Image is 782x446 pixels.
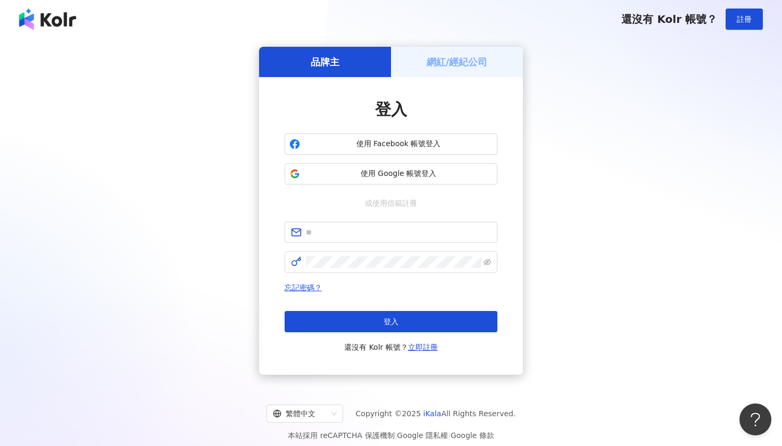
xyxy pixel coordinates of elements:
span: 登入 [375,100,407,119]
span: eye-invisible [484,258,491,266]
span: 登入 [384,317,398,326]
span: 使用 Facebook 帳號登入 [304,139,493,149]
h5: 品牌主 [311,55,339,69]
span: 還沒有 Kolr 帳號？ [344,341,438,354]
div: 繁體中文 [273,405,327,422]
button: 使用 Facebook 帳號登入 [285,133,497,155]
span: 本站採用 reCAPTCHA 保護機制 [288,429,494,442]
span: 或使用信箱註冊 [357,197,425,209]
button: 註冊 [726,9,763,30]
span: | [448,431,451,440]
span: 使用 Google 帳號登入 [304,169,493,179]
span: 註冊 [737,15,752,23]
span: Copyright © 2025 All Rights Reserved. [356,407,516,420]
span: | [395,431,397,440]
button: 使用 Google 帳號登入 [285,163,497,184]
button: 登入 [285,311,497,332]
iframe: Help Scout Beacon - Open [739,403,771,435]
h5: 網紅/經紀公司 [427,55,488,69]
a: iKala [423,409,442,418]
a: Google 條款 [451,431,494,440]
img: logo [19,9,76,30]
a: Google 隱私權 [397,431,448,440]
a: 立即註冊 [408,343,438,351]
a: 忘記密碼？ [285,283,322,292]
span: 還沒有 Kolr 帳號？ [621,13,717,26]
